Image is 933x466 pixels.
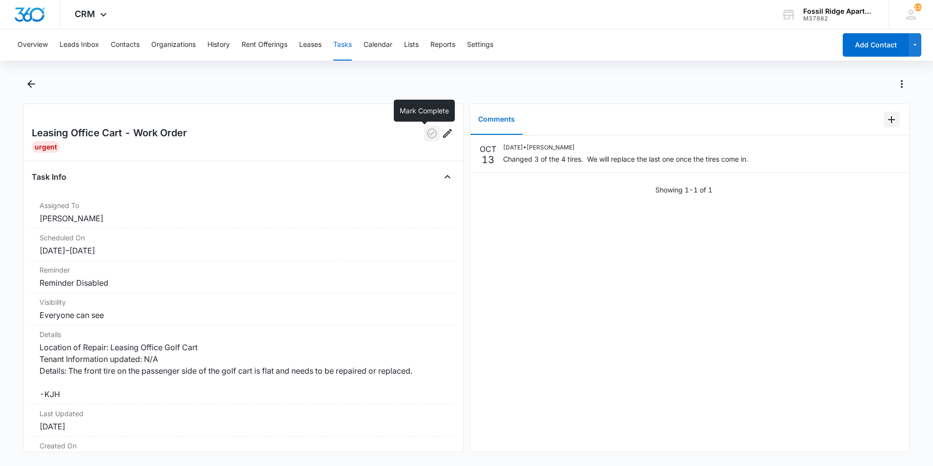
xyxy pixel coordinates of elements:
div: Urgent [32,141,60,153]
button: Comments [470,105,523,135]
button: Edit [440,126,455,141]
div: VisibilityEveryone can see [32,293,455,325]
button: Add Contact [843,33,909,57]
dd: [DATE] [40,421,447,432]
dd: Reminder Disabled [40,277,447,289]
dd: Everyone can see [40,309,447,321]
button: Reports [430,29,455,61]
dt: Details [40,329,447,339]
button: History [207,29,230,61]
dt: Scheduled On [40,233,447,243]
button: Close [440,169,455,185]
div: notifications count [914,3,922,11]
p: [DATE] • [PERSON_NAME] [503,143,748,152]
button: Add Comment [884,112,899,127]
button: Rent Offerings [242,29,287,61]
div: Last Updated[DATE] [32,404,455,437]
button: Tasks [333,29,352,61]
dt: Assigned To [40,200,447,211]
div: ReminderReminder Disabled [32,261,455,293]
span: CRM [75,9,95,19]
p: Showing 1-1 of 1 [655,185,712,195]
div: account name [803,7,874,15]
h2: Leasing Office Cart - Work Order [32,126,187,141]
dd: [DATE] – [DATE] [40,245,447,256]
dd: Location of Repair: Leasing Office Golf Cart Tenant Information updated: N/A Details: The front t... [40,341,447,400]
p: OCT [480,143,496,155]
dt: Visibility [40,297,447,307]
h4: Task Info [32,171,66,183]
dt: Last Updated [40,408,447,419]
button: Organizations [151,29,196,61]
button: Back [23,76,39,92]
button: Leases [299,29,322,61]
button: Calendar [364,29,392,61]
button: Leads Inbox [60,29,99,61]
button: Overview [18,29,48,61]
dd: [PERSON_NAME] [40,212,447,224]
dt: Created On [40,441,447,451]
span: 135 [914,3,922,11]
div: account id [803,15,874,22]
button: Settings [467,29,493,61]
div: DetailsLocation of Repair: Leasing Office Golf Cart Tenant Information updated: N/A Details: The ... [32,325,455,404]
dt: Reminder [40,265,447,275]
button: Lists [404,29,419,61]
p: Changed 3 of the 4 tires. We will replace the last one once the tires come in. [503,154,748,164]
div: Scheduled On[DATE]–[DATE] [32,229,455,261]
p: 13 [482,155,494,165]
button: Actions [894,76,910,92]
div: Mark Complete [394,100,455,122]
button: Contacts [111,29,140,61]
div: Assigned To[PERSON_NAME] [32,196,455,229]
